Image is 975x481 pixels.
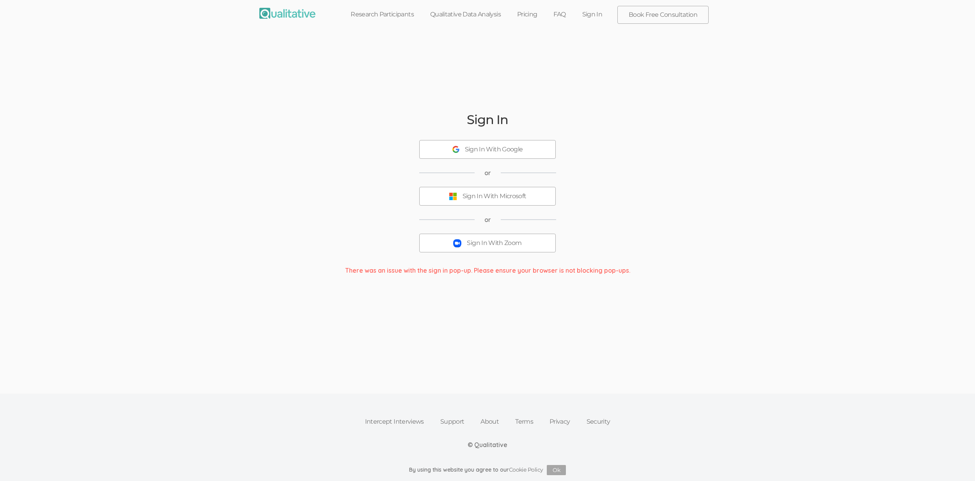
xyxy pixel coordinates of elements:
[545,6,574,23] a: FAQ
[342,6,422,23] a: Research Participants
[357,413,432,430] a: Intercept Interviews
[468,440,507,449] div: © Qualitative
[432,413,473,430] a: Support
[409,465,566,475] div: By using this website you agree to our
[453,239,461,247] img: Sign In With Zoom
[541,413,578,430] a: Privacy
[547,465,566,475] button: Ok
[484,215,491,224] span: or
[419,187,556,206] button: Sign In With Microsoft
[419,140,556,159] button: Sign In With Google
[467,239,521,248] div: Sign In With Zoom
[472,413,507,430] a: About
[449,192,457,201] img: Sign In With Microsoft
[259,8,316,19] img: Qualitative
[465,145,523,154] div: Sign In With Google
[484,169,491,177] span: or
[509,466,543,473] a: Cookie Policy
[467,113,508,126] h2: Sign In
[618,6,708,23] a: Book Free Consultation
[574,6,611,23] a: Sign In
[452,146,459,153] img: Sign In With Google
[339,266,636,275] div: There was an issue with the sign in pop-up. Please ensure your browser is not blocking pop-ups.
[578,413,619,430] a: Security
[507,413,541,430] a: Terms
[509,6,546,23] a: Pricing
[419,234,556,252] button: Sign In With Zoom
[936,444,975,481] iframe: Chat Widget
[463,192,526,201] div: Sign In With Microsoft
[422,6,509,23] a: Qualitative Data Analysis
